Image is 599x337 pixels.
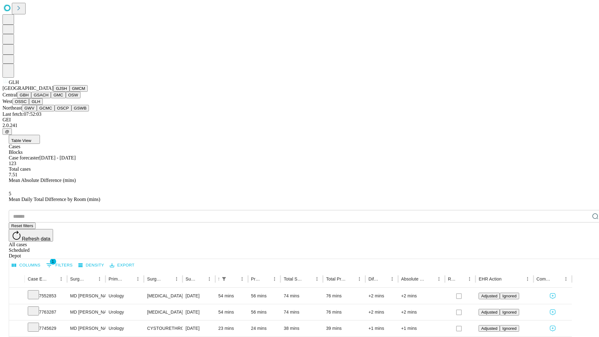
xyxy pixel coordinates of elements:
div: 54 mins [218,304,245,320]
button: GWV [22,105,37,111]
button: Expand [12,291,22,302]
button: Table View [9,135,40,144]
button: Menu [95,275,104,283]
div: Urology [109,304,141,320]
span: [DATE] - [DATE] [39,155,75,160]
span: Table View [11,138,31,143]
span: Ignored [502,310,516,315]
div: +2 mins [401,288,442,304]
div: GEI [2,117,597,123]
div: +2 mins [368,288,395,304]
span: Mean Absolute Difference (mins) [9,178,76,183]
span: Reset filters [11,223,33,228]
button: Menu [562,275,570,283]
div: Surgery Date [186,276,196,281]
button: Density [77,261,106,270]
button: Menu [134,275,142,283]
span: 5 [9,191,11,196]
div: 7763287 [28,304,64,320]
button: GLH [29,98,42,105]
button: GCMC [37,105,55,111]
button: Reset filters [9,222,36,229]
span: Total cases [9,166,31,172]
button: Sort [379,275,388,283]
div: 56 mins [251,288,278,304]
span: Refresh data [22,236,51,242]
span: [GEOGRAPHIC_DATA] [2,85,53,91]
div: MD [PERSON_NAME] Jr [PERSON_NAME] E Md [70,304,102,320]
div: 1 active filter [220,275,228,283]
button: Sort [125,275,134,283]
button: Menu [435,275,443,283]
button: Menu [57,275,66,283]
span: 1 [50,258,56,265]
div: Case Epic Id [28,276,47,281]
span: Mean Daily Total Difference by Room (mins) [9,197,100,202]
button: Menu [388,275,397,283]
button: Menu [523,275,532,283]
div: +1 mins [368,320,395,336]
button: Adjusted [479,293,500,299]
div: EHR Action [479,276,501,281]
span: West [2,99,12,104]
button: Menu [270,275,279,283]
button: Sort [502,275,511,283]
button: GBH [17,92,31,98]
button: Show filters [45,260,74,270]
div: [MEDICAL_DATA] EXTRACORPOREAL SHOCK WAVE [147,304,179,320]
button: OSSC [12,98,29,105]
button: Expand [12,307,22,318]
button: Sort [553,275,562,283]
span: Last fetch: 07:52:03 [2,111,41,117]
button: Sort [196,275,205,283]
div: 23 mins [218,320,245,336]
div: Comments [537,276,552,281]
span: Ignored [502,294,516,298]
button: Adjusted [479,309,500,315]
button: Sort [86,275,95,283]
button: GJSH [53,85,70,92]
div: Surgeon Name [70,276,86,281]
span: Ignored [502,326,516,331]
span: 123 [9,161,16,166]
button: Menu [465,275,474,283]
button: OSW [66,92,81,98]
button: Sort [229,275,238,283]
div: [DATE] [186,320,212,336]
div: 54 mins [218,288,245,304]
button: Menu [172,275,181,283]
button: Menu [238,275,246,283]
div: 7745629 [28,320,64,336]
div: Urology [109,320,141,336]
button: GMCM [70,85,88,92]
div: 74 mins [284,304,320,320]
div: 24 mins [251,320,278,336]
div: +1 mins [401,320,442,336]
div: [DATE] [186,304,212,320]
div: Primary Service [109,276,124,281]
div: 56 mins [251,304,278,320]
div: Absolute Difference [401,276,425,281]
button: GSWB [71,105,89,111]
button: Sort [163,275,172,283]
button: Ignored [500,293,519,299]
div: [DATE] [186,288,212,304]
button: Sort [426,275,435,283]
div: +2 mins [368,304,395,320]
div: 2.0.241 [2,123,597,128]
button: Menu [355,275,364,283]
div: Total Predicted Duration [326,276,346,281]
button: Sort [304,275,313,283]
button: Adjusted [479,325,500,332]
button: Sort [261,275,270,283]
div: MD [PERSON_NAME] Jr [PERSON_NAME] E Md [70,320,102,336]
span: 7.51 [9,172,17,177]
div: 76 mins [326,288,362,304]
div: 7552853 [28,288,64,304]
div: Surgery Name [147,276,163,281]
div: 76 mins [326,304,362,320]
div: +2 mins [401,304,442,320]
span: Adjusted [481,310,497,315]
span: Adjusted [481,294,497,298]
button: Ignored [500,325,519,332]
